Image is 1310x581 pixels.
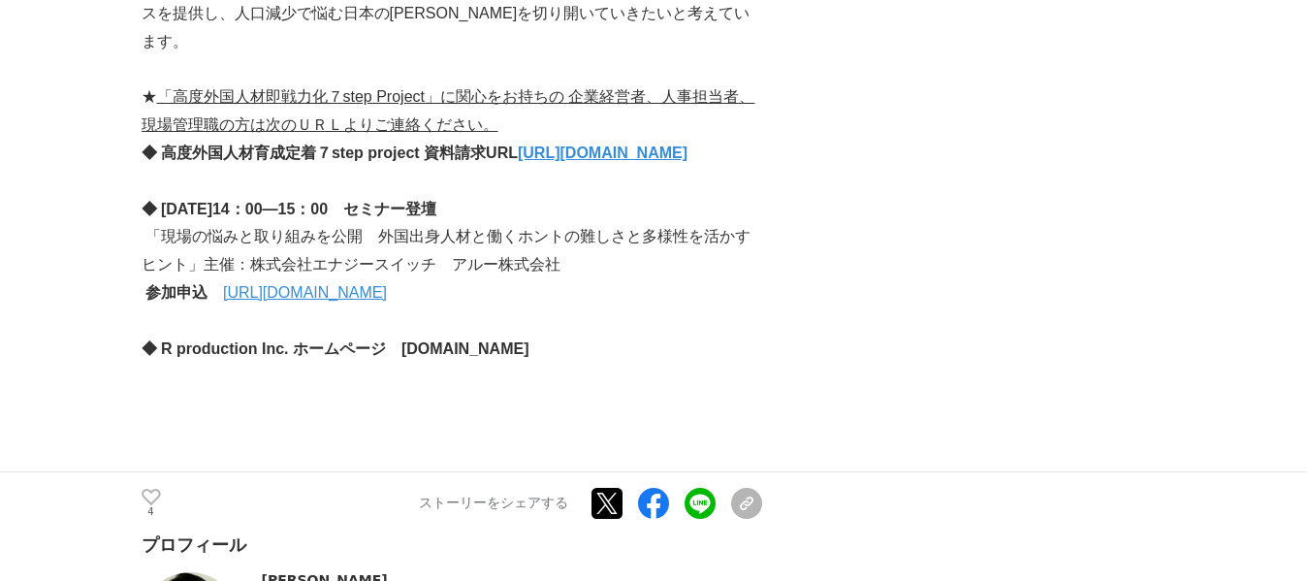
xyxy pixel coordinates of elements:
[142,533,762,557] div: プロフィール
[142,201,437,217] strong: ◆ [DATE]14：00―15：00 セミナー登壇
[518,145,687,161] a: [URL][DOMAIN_NAME]
[142,507,161,517] p: 4
[142,145,518,161] strong: ◆ 高度外国人材育成定着７step project 資料請求URL
[223,284,387,301] a: [URL][DOMAIN_NAME]
[145,284,208,301] strong: 参加申込
[142,88,755,133] u: 「高度外国人材即戦力化７step Project」に関心をお持ちの 企業経営者、人事担当者、現場管理職の方は次のＵＲＬよりご連絡ください。
[142,83,762,140] p: ★
[142,340,529,357] strong: ◆ R production Inc. ホームページ [DOMAIN_NAME]
[419,495,568,512] p: ストーリーをシェアする
[142,223,762,279] p: 「現場の悩みと取り組みを公開 外国出身人材と働くホントの難しさと多様性を活かすヒント」主催：株式会社エナジースイッチ アルー株式会社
